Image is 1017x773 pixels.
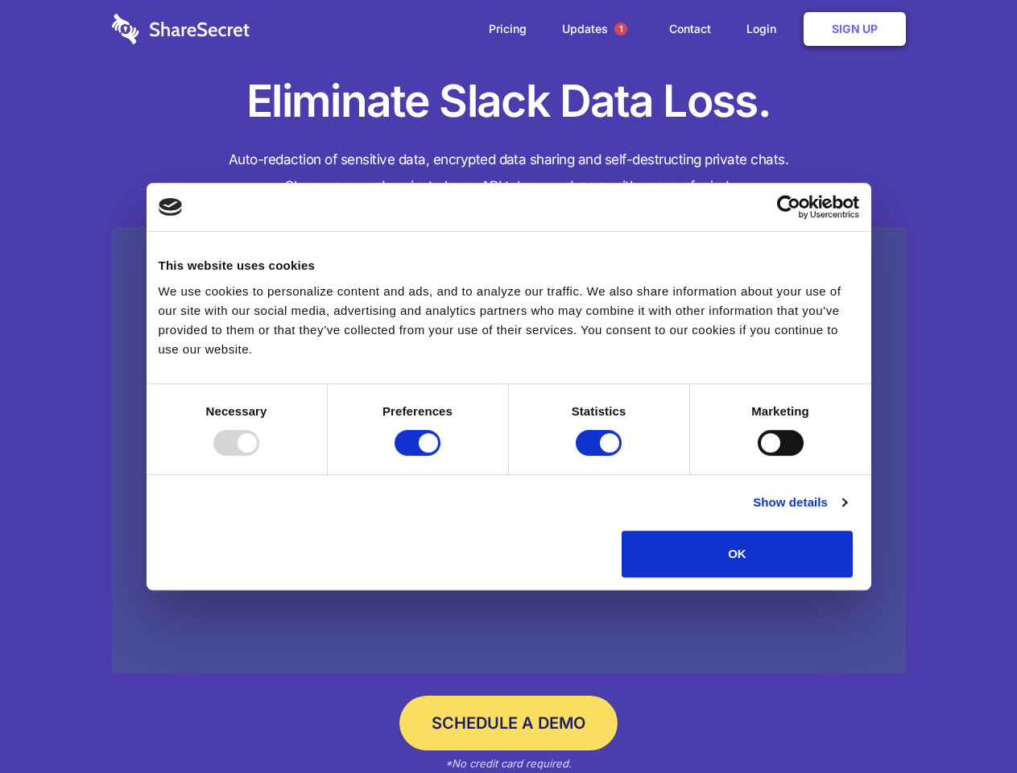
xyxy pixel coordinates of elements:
a: Login [730,4,800,54]
strong: Necessary [206,404,267,418]
a: Contact [653,4,727,54]
a: Usercentrics Cookiebot - opens in a new window [718,195,859,219]
img: logo [159,198,183,216]
strong: Marketing [751,404,809,418]
a: Schedule a Demo [399,696,618,750]
a: Wistia video thumbnail [112,227,906,674]
a: Sign Up [804,12,906,46]
a: Pricing [473,4,543,54]
div: This website uses cookies [159,256,859,275]
span: 1 [614,23,627,35]
em: *No credit card required. [445,757,572,770]
strong: Preferences [382,404,453,418]
div: We use cookies to personalize content and ads, and to analyze our traffic. We also share informat... [159,282,859,359]
h4: Auto-redaction of sensitive data, encrypted data sharing and self-destructing private chats. Shar... [112,147,906,200]
a: Show details [753,493,846,512]
strong: Statistics [572,404,626,418]
h1: Eliminate Slack Data Loss. [112,72,906,130]
img: logo-wordmark-white-trans-d4663122ce5f474addd5e946df7df03e33cb6a1c49d2221995e7729f52c070b2.svg [112,14,250,44]
button: OK [622,531,853,577]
